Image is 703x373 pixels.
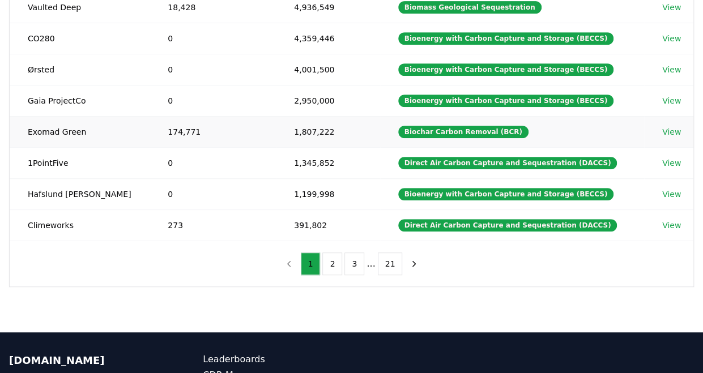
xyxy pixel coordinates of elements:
div: Bioenergy with Carbon Capture and Storage (BECCS) [398,95,614,107]
td: Ørsted [10,54,150,85]
a: View [662,64,681,75]
a: Leaderboards [203,353,351,366]
a: View [662,126,681,138]
td: 0 [150,23,276,54]
div: Bioenergy with Carbon Capture and Storage (BECCS) [398,32,614,45]
td: 1,807,222 [276,116,380,147]
td: Exomad Green [10,116,150,147]
td: 1PointFive [10,147,150,178]
div: Bioenergy with Carbon Capture and Storage (BECCS) [398,63,614,76]
td: 4,001,500 [276,54,380,85]
td: 391,802 [276,209,380,241]
button: 21 [378,252,403,275]
td: 1,199,998 [276,178,380,209]
div: Bioenergy with Carbon Capture and Storage (BECCS) [398,188,614,200]
button: next page [404,252,424,275]
a: View [662,188,681,200]
li: ... [367,257,375,271]
button: 3 [344,252,364,275]
a: View [662,33,681,44]
td: 0 [150,147,276,178]
td: Hafslund [PERSON_NAME] [10,178,150,209]
div: Direct Air Carbon Capture and Sequestration (DACCS) [398,157,617,169]
a: View [662,157,681,169]
a: View [662,95,681,106]
p: [DOMAIN_NAME] [9,353,157,368]
a: View [662,220,681,231]
td: 0 [150,54,276,85]
td: Climeworks [10,209,150,241]
button: 1 [301,252,321,275]
td: 1,345,852 [276,147,380,178]
td: 0 [150,178,276,209]
td: 4,359,446 [276,23,380,54]
a: View [662,2,681,13]
div: Biomass Geological Sequestration [398,1,542,14]
div: Direct Air Carbon Capture and Sequestration (DACCS) [398,219,617,231]
td: 174,771 [150,116,276,147]
td: 273 [150,209,276,241]
td: Gaia ProjectCo [10,85,150,116]
button: 2 [322,252,342,275]
div: Biochar Carbon Removal (BCR) [398,126,529,138]
td: CO280 [10,23,150,54]
td: 2,950,000 [276,85,380,116]
td: 0 [150,85,276,116]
